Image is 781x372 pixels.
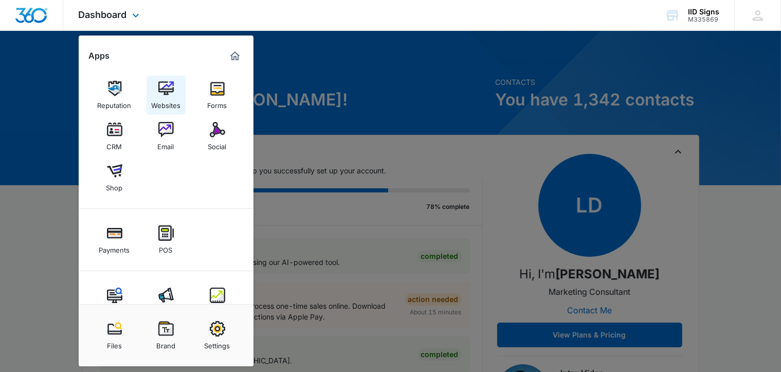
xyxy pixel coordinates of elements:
a: Brand [147,316,186,355]
a: Forms [198,76,237,115]
div: Files [107,336,122,350]
a: Payments [95,220,134,259]
a: Reputation [95,76,134,115]
div: Brand [156,336,175,350]
div: Email [158,137,174,151]
div: account id [688,16,719,23]
div: Payments [99,241,130,254]
div: Content [102,303,128,316]
a: Email [147,117,186,156]
h2: Apps [89,51,110,61]
div: Reputation [98,96,132,110]
div: account name [688,8,719,16]
div: Shop [106,179,123,192]
div: Intelligence [199,303,235,316]
a: POS [147,220,186,259]
a: Websites [147,76,186,115]
div: Settings [205,336,230,350]
div: Ads [160,303,172,316]
div: Social [208,137,227,151]
div: CRM [107,137,122,151]
a: Shop [95,158,134,197]
a: Social [198,117,237,156]
a: Ads [147,282,186,322]
a: Content [95,282,134,322]
div: POS [159,241,173,254]
a: Settings [198,316,237,355]
span: Dashboard [79,9,127,20]
div: Websites [151,96,180,110]
a: Files [95,316,134,355]
a: CRM [95,117,134,156]
div: Forms [208,96,227,110]
a: Intelligence [198,282,237,322]
a: Marketing 360® Dashboard [227,48,243,64]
